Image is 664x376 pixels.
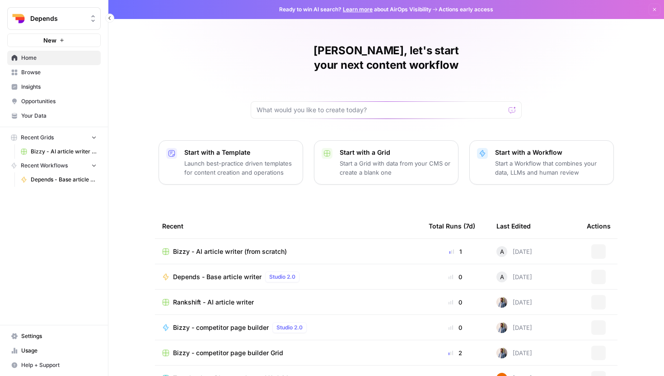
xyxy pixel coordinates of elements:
[496,297,532,308] div: [DATE]
[21,54,97,62] span: Home
[269,273,295,281] span: Studio 2.0
[496,322,532,333] div: [DATE]
[7,33,101,47] button: New
[162,348,414,357] a: Bizzy - competitor page builder Grid
[30,14,85,23] span: Depends
[7,80,101,94] a: Insights
[496,347,532,358] div: [DATE]
[429,247,482,256] div: 1
[7,94,101,109] a: Opportunities
[496,347,507,358] img: 542af2wjek5zirkck3dd1n2hljhm
[495,159,606,177] p: Start a Workflow that combines your data, LLMs and human review
[17,144,101,159] a: Bizzy - AI article writer (from scratch)
[162,247,414,256] a: Bizzy - AI article writer (from scratch)
[251,43,522,72] h1: [PERSON_NAME], let's start your next content workflow
[162,214,414,238] div: Recent
[429,272,482,281] div: 0
[496,322,507,333] img: 542af2wjek5zirkck3dd1n2hljhm
[7,159,101,172] button: Recent Workflows
[7,358,101,372] button: Help + Support
[496,271,532,282] div: [DATE]
[21,133,54,142] span: Recent Grids
[17,172,101,187] a: Depends - Base article writer
[429,348,482,357] div: 2
[495,148,606,157] p: Start with a Workflow
[159,140,303,185] button: Start with a TemplateLaunch best-practice driven templates for content creation and operations
[184,159,295,177] p: Launch best-practice driven templates for content creation and operations
[162,322,414,333] a: Bizzy - competitor page builderStudio 2.0
[7,109,101,123] a: Your Data
[587,214,611,238] div: Actions
[7,329,101,343] a: Settings
[496,246,532,257] div: [DATE]
[173,298,254,307] span: Rankshift - AI article writer
[500,247,504,256] span: A
[429,298,482,307] div: 0
[31,176,97,184] span: Depends - Base article writer
[173,272,262,281] span: Depends - Base article writer
[429,214,475,238] div: Total Runs (7d)
[173,247,287,256] span: Bizzy - AI article writer (from scratch)
[496,297,507,308] img: 542af2wjek5zirkck3dd1n2hljhm
[21,162,68,170] span: Recent Workflows
[7,131,101,144] button: Recent Grids
[43,36,56,45] span: New
[469,140,614,185] button: Start with a WorkflowStart a Workflow that combines your data, LLMs and human review
[21,332,97,340] span: Settings
[279,5,431,14] span: Ready to win AI search? about AirOps Visibility
[257,105,505,114] input: What would you like to create today?
[21,83,97,91] span: Insights
[7,51,101,65] a: Home
[340,159,451,177] p: Start a Grid with data from your CMS or create a blank one
[21,97,97,105] span: Opportunities
[21,347,97,355] span: Usage
[7,65,101,80] a: Browse
[496,214,531,238] div: Last Edited
[31,148,97,156] span: Bizzy - AI article writer (from scratch)
[7,7,101,30] button: Workspace: Depends
[439,5,493,14] span: Actions early access
[21,361,97,369] span: Help + Support
[340,148,451,157] p: Start with a Grid
[21,112,97,120] span: Your Data
[500,272,504,281] span: A
[343,6,373,13] a: Learn more
[162,271,414,282] a: Depends - Base article writerStudio 2.0
[162,298,414,307] a: Rankshift - AI article writer
[184,148,295,157] p: Start with a Template
[314,140,458,185] button: Start with a GridStart a Grid with data from your CMS or create a blank one
[173,348,283,357] span: Bizzy - competitor page builder Grid
[7,343,101,358] a: Usage
[429,323,482,332] div: 0
[173,323,269,332] span: Bizzy - competitor page builder
[21,68,97,76] span: Browse
[276,324,303,332] span: Studio 2.0
[10,10,27,27] img: Depends Logo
